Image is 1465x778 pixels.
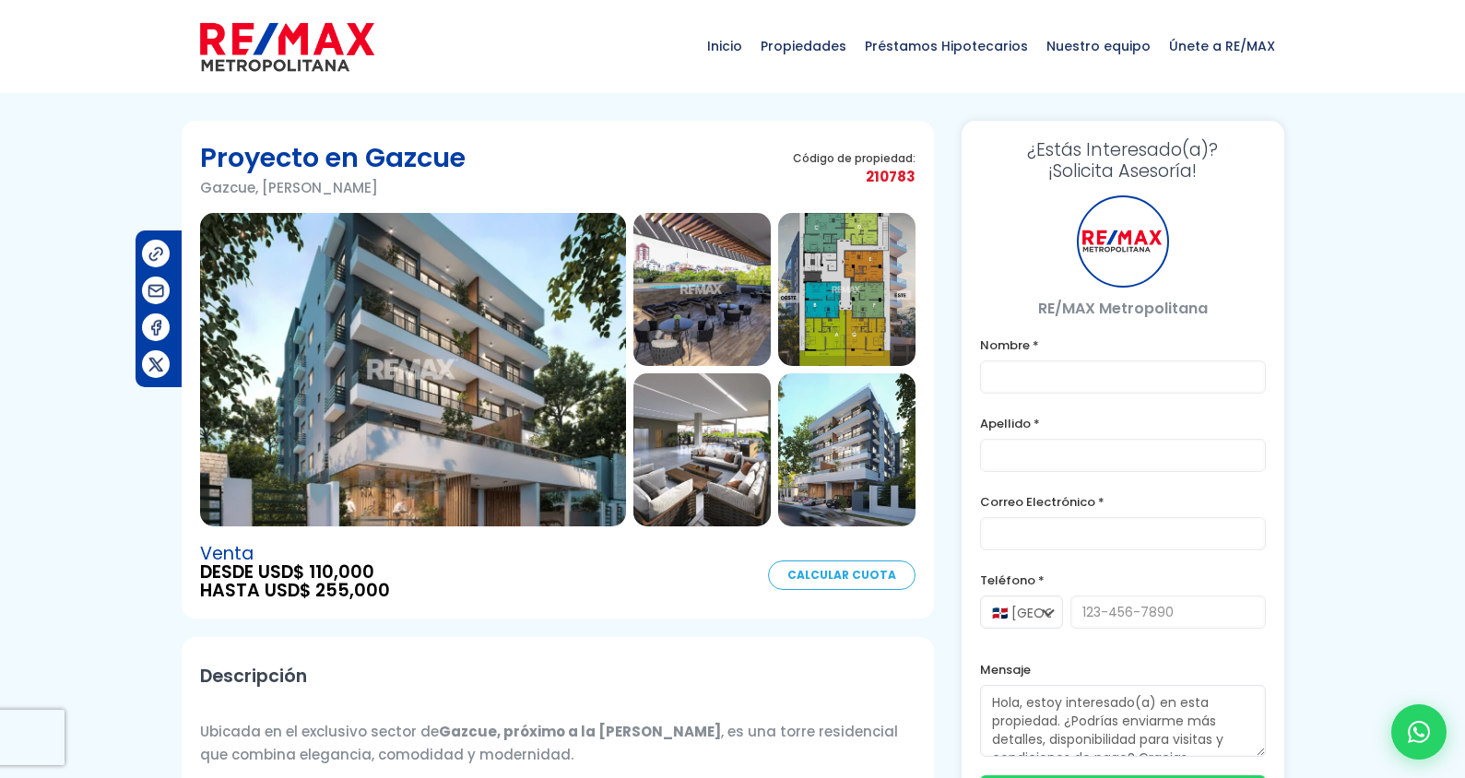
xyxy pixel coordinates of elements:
[980,685,1266,757] textarea: Hola, estoy interesado(a) en esta propiedad. ¿Podrías enviarme más detalles, disponibilidad para ...
[439,722,721,741] strong: Gazcue, próximo a la [PERSON_NAME]
[147,281,166,301] img: Compartir
[200,19,374,75] img: remax-metropolitana-logo
[980,297,1266,320] p: RE/MAX Metropolitana
[980,412,1266,435] label: Apellido *
[200,139,466,176] h1: Proyecto en Gazcue
[200,720,916,766] p: Ubicada en el exclusivo sector de , es una torre residencial que combina elegancia, comodidad y m...
[200,545,390,563] span: Venta
[1070,595,1266,629] input: 123-456-7890
[768,560,916,590] a: Calcular Cuota
[200,213,626,526] img: Proyecto en Gazcue
[147,244,166,264] img: Compartir
[147,318,166,337] img: Compartir
[751,18,856,74] span: Propiedades
[633,213,771,366] img: Proyecto en Gazcue
[778,213,916,366] img: Proyecto en Gazcue
[1160,18,1284,74] span: Únete a RE/MAX
[980,334,1266,357] label: Nombre *
[200,655,916,697] h2: Descripción
[698,18,751,74] span: Inicio
[778,373,916,526] img: Proyecto en Gazcue
[633,373,771,526] img: Proyecto en Gazcue
[200,563,390,582] span: DESDE USD$ 110,000
[1037,18,1160,74] span: Nuestro equipo
[793,151,916,165] span: Código de propiedad:
[980,569,1266,592] label: Teléfono *
[200,582,390,600] span: HASTA USD$ 255,000
[980,139,1266,182] h3: ¡Solicita Asesoría!
[980,139,1266,160] span: ¿Estás Interesado(a)?
[147,355,166,374] img: Compartir
[980,658,1266,681] label: Mensaje
[200,176,466,199] p: Gazcue, [PERSON_NAME]
[856,18,1037,74] span: Préstamos Hipotecarios
[1077,195,1169,288] div: RE/MAX Metropolitana
[793,165,916,188] span: 210783
[980,490,1266,513] label: Correo Electrónico *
